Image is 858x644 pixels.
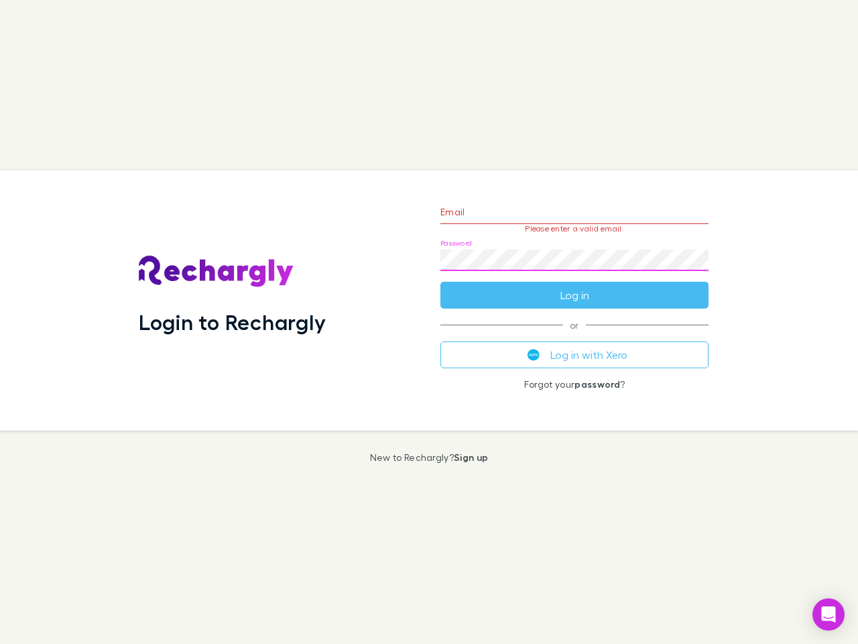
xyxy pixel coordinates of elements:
[574,378,620,390] a: password
[440,238,472,248] label: Password
[812,598,845,631] div: Open Intercom Messenger
[440,224,709,233] p: Please enter a valid email.
[440,379,709,390] p: Forgot your ?
[139,256,294,288] img: Rechargly's Logo
[370,452,489,463] p: New to Rechargly?
[528,349,540,361] img: Xero's logo
[440,341,709,368] button: Log in with Xero
[440,282,709,309] button: Log in
[454,451,488,463] a: Sign up
[139,309,326,335] h1: Login to Rechargly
